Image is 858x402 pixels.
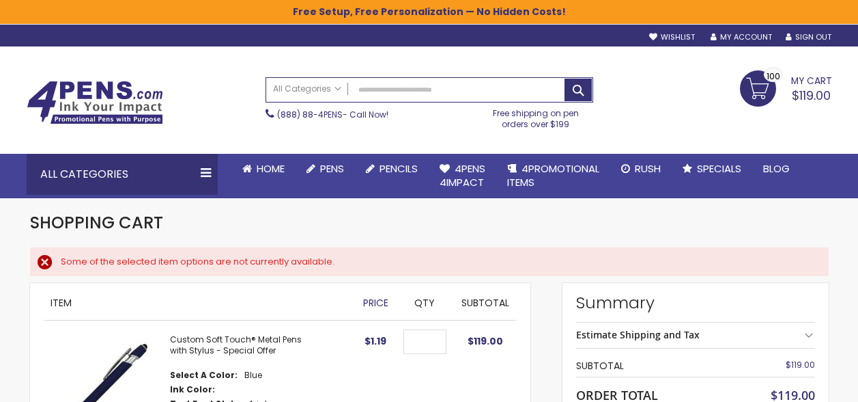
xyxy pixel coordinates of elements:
[576,328,700,341] strong: Estimate Shipping and Tax
[296,154,355,184] a: Pens
[257,161,285,176] span: Home
[697,161,741,176] span: Specials
[51,296,72,310] span: Item
[468,334,503,348] span: $119.00
[461,296,509,310] span: Subtotal
[170,334,302,356] a: Custom Soft Touch® Metal Pens with Stylus - Special Offer
[364,334,386,348] span: $1.19
[763,161,790,176] span: Blog
[61,256,815,268] div: Some of the selected item options are not currently available.
[30,211,163,234] span: Shopping Cart
[792,87,831,104] span: $119.00
[496,154,610,198] a: 4PROMOTIONALITEMS
[740,70,832,105] a: $119.00 100
[27,154,218,195] div: All Categories
[786,32,831,42] a: Sign Out
[635,161,661,176] span: Rush
[672,154,752,184] a: Specials
[752,154,801,184] a: Blog
[273,83,341,94] span: All Categories
[478,103,593,130] div: Free shipping on pen orders over $199
[266,78,348,100] a: All Categories
[380,161,418,176] span: Pencils
[576,356,735,377] th: Subtotal
[507,161,599,189] span: 4PROMOTIONAL ITEMS
[320,161,344,176] span: Pens
[576,292,815,314] strong: Summary
[610,154,672,184] a: Rush
[429,154,496,198] a: 4Pens4impact
[170,370,238,381] dt: Select A Color
[440,161,485,189] span: 4Pens 4impact
[355,154,429,184] a: Pencils
[649,32,695,42] a: Wishlist
[277,109,343,120] a: (888) 88-4PENS
[244,370,262,381] dd: Blue
[277,109,388,120] span: - Call Now!
[767,70,780,83] span: 100
[363,296,388,310] span: Price
[414,296,435,310] span: Qty
[27,81,163,124] img: 4Pens Custom Pens and Promotional Products
[170,384,215,395] dt: Ink Color
[711,32,772,42] a: My Account
[231,154,296,184] a: Home
[786,359,815,371] span: $119.00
